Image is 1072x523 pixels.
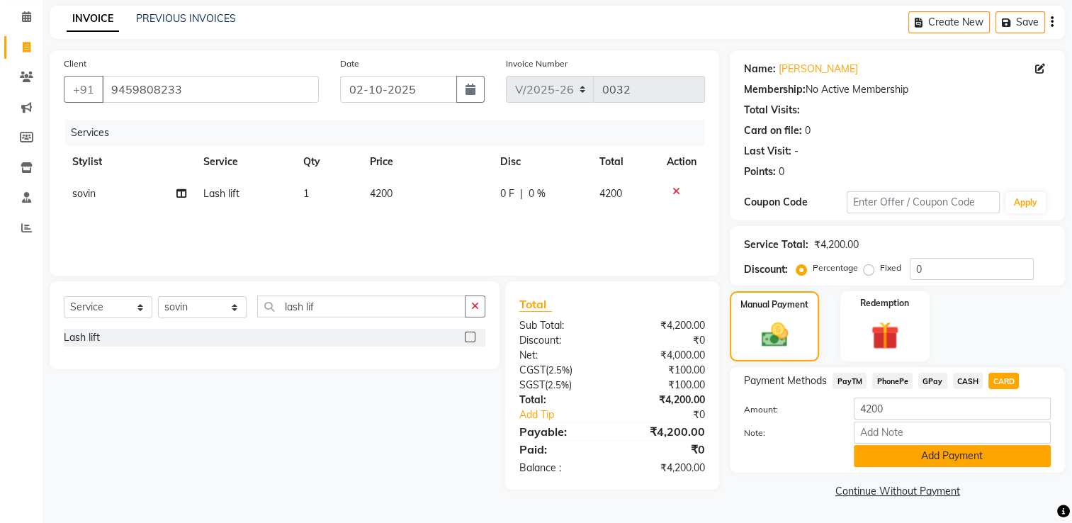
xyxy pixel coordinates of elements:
div: Net: [509,348,612,363]
button: Apply [1005,192,1046,213]
label: Note: [733,427,842,439]
label: Percentage [813,261,858,274]
div: ₹0 [612,333,716,348]
span: 2.5% [548,379,569,390]
span: sovin [72,187,96,200]
label: Invoice Number [506,57,568,70]
div: ₹4,200.00 [612,318,716,333]
span: SGST [519,378,545,391]
th: Action [658,146,705,178]
div: Payable: [509,423,612,440]
button: Add Payment [854,445,1051,467]
div: ₹100.00 [612,363,716,378]
button: +91 [64,76,103,103]
div: Last Visit: [744,144,791,159]
label: Fixed [880,261,901,274]
div: Sub Total: [509,318,612,333]
div: Name: [744,62,776,77]
button: Save [995,11,1045,33]
img: _gift.svg [862,318,908,353]
input: Enter Offer / Coupon Code [847,191,1000,213]
span: Lash lift [203,187,239,200]
span: 4200 [599,187,622,200]
div: Coupon Code [744,195,846,210]
a: Add Tip [509,407,629,422]
span: 0 F [500,186,514,201]
div: ( ) [509,363,612,378]
div: Lash lift [64,330,100,345]
span: CASH [953,373,983,389]
div: Total Visits: [744,103,800,118]
div: Balance : [509,461,612,476]
th: Service [195,146,295,178]
div: - [794,144,799,159]
th: Total [591,146,658,178]
span: 2.5% [548,364,570,376]
div: Discount: [509,333,612,348]
button: Create New [908,11,990,33]
label: Date [340,57,359,70]
div: Services [65,120,716,146]
div: ₹4,000.00 [612,348,716,363]
th: Price [361,146,492,178]
div: ₹0 [630,407,716,422]
a: PREVIOUS INVOICES [136,12,236,25]
span: PayTM [833,373,867,389]
div: Paid: [509,441,612,458]
span: Total [519,297,552,312]
span: GPay [918,373,947,389]
label: Manual Payment [740,298,808,311]
div: Total: [509,393,612,407]
div: 0 [805,123,811,138]
label: Redemption [860,297,909,310]
div: ₹4,200.00 [612,423,716,440]
div: Discount: [744,262,788,277]
label: Client [64,57,86,70]
th: Qty [295,146,361,178]
a: Continue Without Payment [733,484,1062,499]
div: Points: [744,164,776,179]
span: CARD [988,373,1019,389]
div: Card on file: [744,123,802,138]
label: Amount: [733,403,842,416]
div: Service Total: [744,237,808,252]
input: Search by Name/Mobile/Email/Code [102,76,319,103]
span: CGST [519,364,546,376]
span: Payment Methods [744,373,827,388]
div: Membership: [744,82,806,97]
input: Amount [854,398,1051,420]
a: [PERSON_NAME] [779,62,858,77]
img: _cash.svg [753,320,796,350]
span: | [520,186,523,201]
div: No Active Membership [744,82,1051,97]
input: Search or Scan [257,296,466,317]
div: ₹4,200.00 [612,393,716,407]
div: ( ) [509,378,612,393]
span: 1 [303,187,309,200]
div: ₹4,200.00 [612,461,716,476]
div: ₹0 [612,441,716,458]
span: 4200 [370,187,393,200]
th: Stylist [64,146,195,178]
span: 0 % [529,186,546,201]
a: INVOICE [67,6,119,32]
span: PhonePe [872,373,913,389]
div: ₹4,200.00 [814,237,859,252]
th: Disc [492,146,591,178]
div: ₹100.00 [612,378,716,393]
div: 0 [779,164,784,179]
input: Add Note [854,422,1051,444]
